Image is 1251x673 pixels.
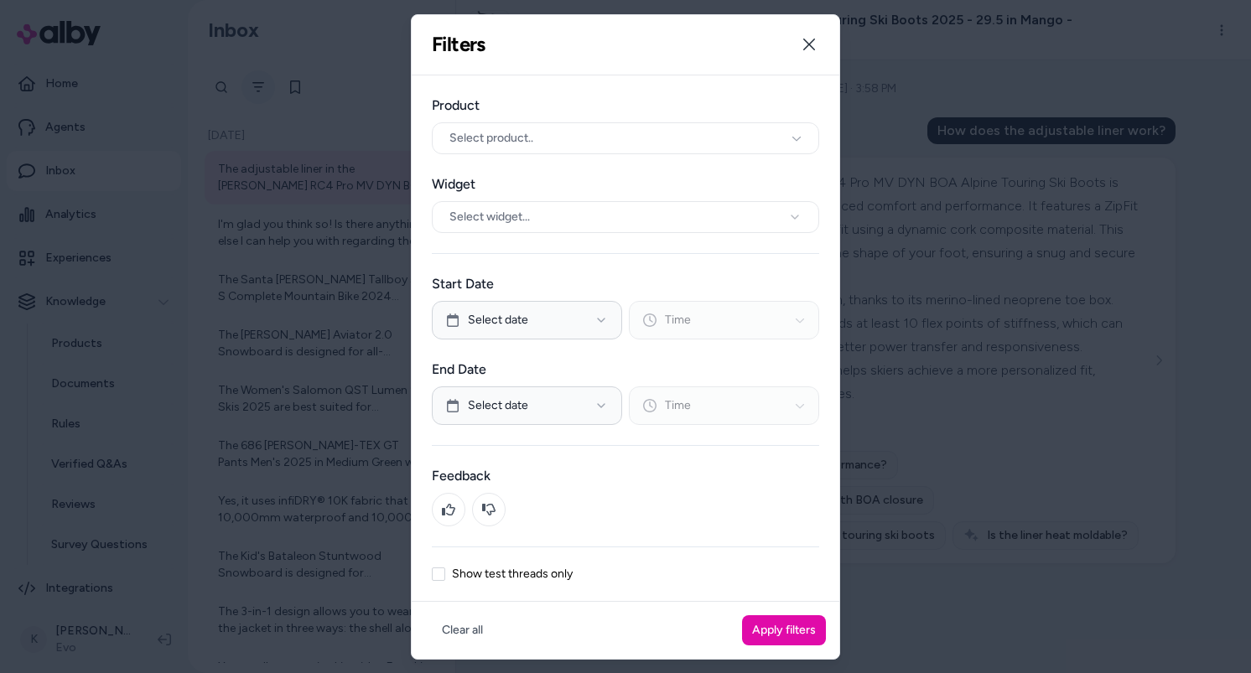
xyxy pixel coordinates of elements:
button: Apply filters [742,615,826,645]
label: Feedback [432,466,819,486]
label: Show test threads only [452,568,573,580]
span: Select date [468,397,528,414]
button: Clear all [432,615,493,645]
label: Widget [432,174,819,194]
span: Select date [468,312,528,329]
span: Select product.. [449,130,533,147]
label: End Date [432,360,819,380]
button: Select date [432,301,622,339]
label: Product [432,96,819,116]
button: Select date [432,386,622,425]
label: Start Date [432,274,819,294]
h2: Filters [432,32,485,57]
button: Select widget... [432,201,819,233]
